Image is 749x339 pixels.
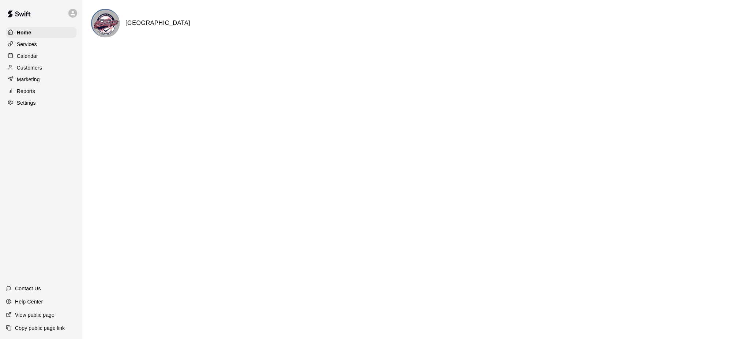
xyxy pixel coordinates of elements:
[15,298,43,305] p: Help Center
[17,52,38,60] p: Calendar
[15,311,54,318] p: View public page
[92,10,120,37] img: Challenger Sports Complex logo
[17,87,35,95] p: Reports
[17,76,40,83] p: Marketing
[17,64,42,71] p: Customers
[6,27,76,38] a: Home
[6,86,76,97] a: Reports
[6,97,76,108] a: Settings
[17,99,36,107] p: Settings
[6,62,76,73] a: Customers
[17,41,37,48] p: Services
[6,39,76,50] a: Services
[15,324,65,332] p: Copy public page link
[6,51,76,62] a: Calendar
[15,285,41,292] p: Contact Us
[6,74,76,85] a: Marketing
[17,29,31,36] p: Home
[125,18,190,28] h6: [GEOGRAPHIC_DATA]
